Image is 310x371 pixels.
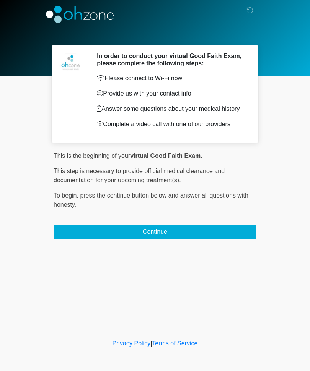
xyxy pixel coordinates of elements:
[97,104,245,113] p: Answer some questions about your medical history
[152,340,197,347] a: Terms of Service
[97,52,245,67] h2: In order to conduct your virtual Good Faith Exam, please complete the following steps:
[130,152,201,159] strong: virtual Good Faith Exam
[113,340,151,347] a: Privacy Policy
[48,28,262,42] h1: ‎ ‎ ‎ ‎
[54,192,248,208] span: press the continue button below and answer all questions with honesty.
[54,168,225,183] span: This step is necessary to provide official medical clearance and documentation for your upcoming ...
[54,192,80,199] span: To begin,
[97,89,245,98] p: Provide us with your contact info
[201,152,202,159] span: .
[59,52,82,75] img: Agent Avatar
[97,74,245,83] p: Please connect to Wi-Fi now
[54,152,130,159] span: This is the beginning of your
[97,120,245,129] p: Complete a video call with one of our providers
[46,6,114,23] img: OhZone Clinics Logo
[150,340,152,347] a: |
[54,225,256,239] button: Continue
